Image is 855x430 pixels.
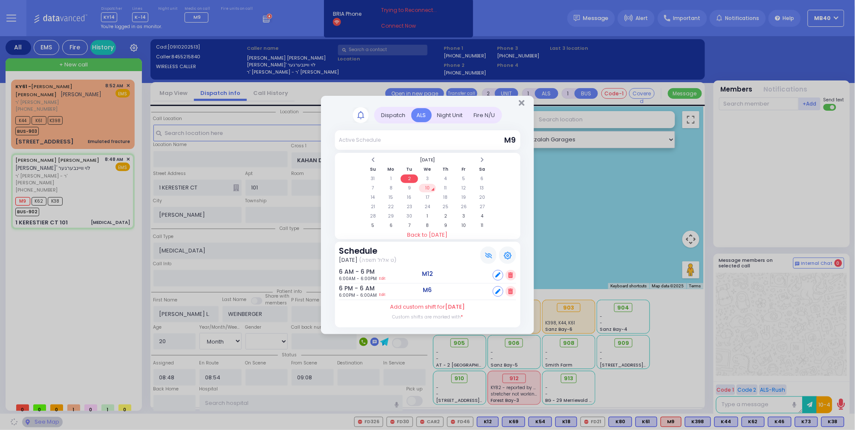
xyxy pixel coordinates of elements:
[455,184,473,192] td: 12
[382,212,400,221] td: 29
[411,108,432,122] div: ALS
[422,270,433,278] h5: M12
[419,212,436,221] td: 1
[474,165,491,174] th: Sa
[401,221,418,230] td: 7
[401,165,418,174] th: Tu
[364,184,382,192] td: 7
[339,246,396,256] h3: Schedule
[401,193,418,202] td: 16
[401,212,418,221] td: 30
[380,292,386,298] a: Edit
[419,203,436,211] td: 24
[437,184,454,192] td: 11
[474,175,491,183] td: 6
[474,193,491,202] td: 20
[364,221,382,230] td: 5
[474,184,491,192] td: 13
[339,292,377,298] span: 6:00PM - 6:00AM
[455,203,473,211] td: 26
[437,212,454,221] td: 2
[419,221,436,230] td: 8
[382,203,400,211] td: 22
[455,165,473,174] th: Fr
[339,268,362,275] h6: 6 AM - 6 PM
[419,184,436,192] td: 10
[401,203,418,211] td: 23
[392,314,463,320] label: Custom shifts are marked with
[445,303,465,311] span: [DATE]
[474,212,491,221] td: 4
[401,175,418,183] td: 2
[437,175,454,183] td: 4
[382,156,472,164] th: Select Month
[364,212,382,221] td: 28
[380,275,386,282] a: Edit
[376,108,411,122] div: Dispatch
[359,256,397,264] span: (ט אלול תשפה)
[364,193,382,202] td: 14
[455,221,473,230] td: 10
[419,165,436,174] th: We
[423,287,432,294] h5: M6
[419,193,436,202] td: 17
[382,165,400,174] th: Mo
[455,175,473,183] td: 5
[371,157,375,163] span: Previous Month
[364,203,382,211] td: 21
[474,203,491,211] td: 27
[437,203,454,211] td: 25
[480,157,484,163] span: Next Month
[339,275,377,282] span: 6:00AM - 6:00PM
[455,212,473,221] td: 3
[474,221,491,230] td: 11
[437,221,454,230] td: 9
[382,221,400,230] td: 6
[432,108,468,122] div: Night Unit
[519,99,524,107] button: Close
[401,184,418,192] td: 9
[339,136,381,144] div: Active Schedule
[339,285,362,292] h6: 6 PM - 6 AM
[382,175,400,183] td: 1
[437,193,454,202] td: 18
[468,108,501,122] div: Fire N/U
[382,193,400,202] td: 15
[419,175,436,183] td: 3
[390,303,465,311] label: Add custom shift for
[364,165,382,174] th: Su
[505,135,516,145] span: M9
[455,193,473,202] td: 19
[339,256,358,264] span: [DATE]
[364,175,382,183] td: 31
[335,231,520,239] a: Back to [DATE]
[437,165,454,174] th: Th
[382,184,400,192] td: 8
